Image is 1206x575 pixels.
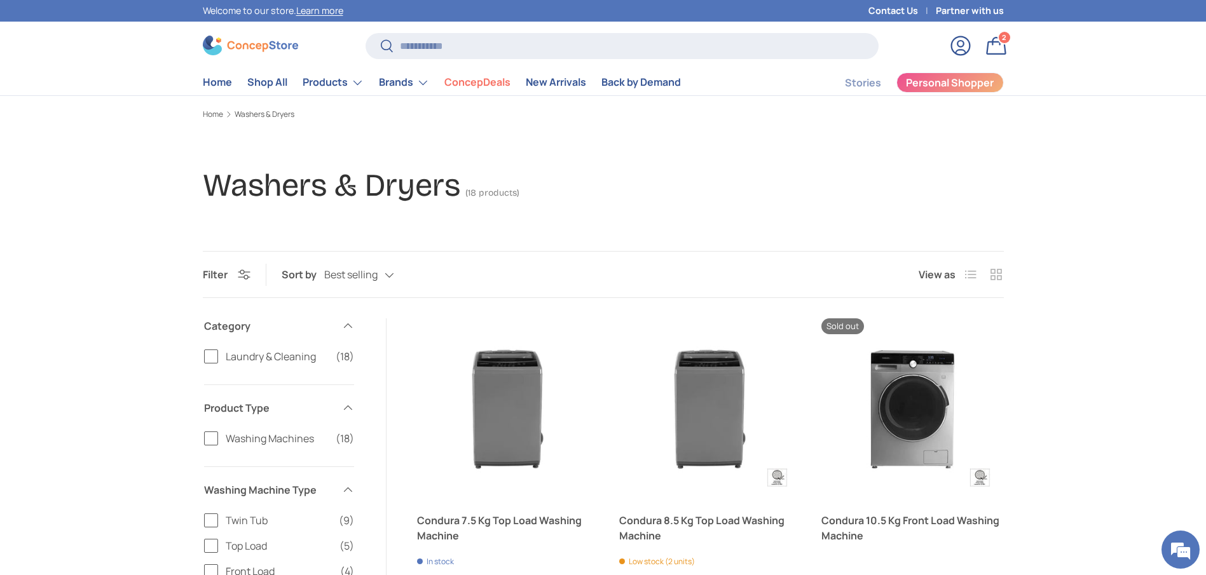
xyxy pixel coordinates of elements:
a: Washers & Dryers [235,111,294,118]
span: Category [204,318,334,334]
span: (5) [339,538,354,553]
a: Home [203,70,232,95]
span: Twin Tub [226,513,331,528]
a: Shop All [247,70,287,95]
span: View as [919,267,956,282]
a: Products [303,70,364,95]
summary: Brands [371,70,437,95]
a: Back by Demand [601,70,681,95]
a: Condura 7.5 Kg Top Load Washing Machine [417,513,599,543]
a: Condura 10.5 Kg Front Load Washing Machine [821,513,1003,543]
span: 2 [1002,32,1006,42]
summary: Products [295,70,371,95]
a: Condura 7.5 Kg Top Load Washing Machine [417,318,599,500]
span: (18) [336,349,354,364]
span: Washing Machines [226,431,328,446]
span: Laundry & Cleaning [226,349,328,364]
a: ConcepDeals [444,70,510,95]
span: Filter [203,267,228,281]
nav: Secondary [814,70,1004,95]
span: Sold out [821,318,864,334]
a: Learn more [296,4,343,17]
span: Personal Shopper [906,78,994,88]
button: Best selling [324,264,420,287]
h1: Washers & Dryers [203,166,460,204]
nav: Primary [203,70,681,95]
button: Filter [203,267,250,281]
span: (9) [339,513,354,528]
a: Condura 8.5 Kg Top Load Washing Machine [619,513,801,543]
summary: Product Type [204,385,354,431]
span: Washing Machine Type [204,482,334,497]
a: Condura 10.5 Kg Front Load Washing Machine [821,318,1003,500]
label: Sort by [282,267,324,282]
p: Welcome to our store. [203,4,343,18]
span: Product Type [204,400,334,416]
a: Personal Shopper [896,72,1004,93]
a: New Arrivals [526,70,586,95]
a: Partner with us [936,4,1004,18]
img: ConcepStore [203,36,298,55]
summary: Washing Machine Type [204,467,354,513]
a: Condura 8.5 Kg Top Load Washing Machine [619,318,801,500]
span: Best selling [324,269,378,281]
a: Home [203,111,223,118]
span: (18) [336,431,354,446]
nav: Breadcrumbs [203,109,1004,120]
span: Top Load [226,538,332,553]
span: (18 products) [465,187,519,198]
a: Brands [379,70,429,95]
a: Contact Us [868,4,936,18]
summary: Category [204,303,354,349]
a: Stories [845,71,881,95]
